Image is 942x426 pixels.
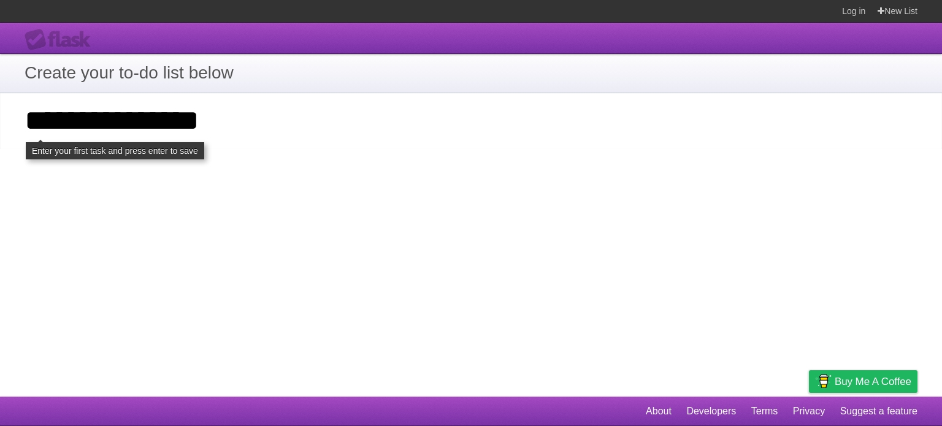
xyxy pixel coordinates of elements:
[751,400,778,423] a: Terms
[646,400,672,423] a: About
[835,371,911,392] span: Buy me a coffee
[815,371,832,392] img: Buy me a coffee
[25,60,917,86] h1: Create your to-do list below
[25,29,98,51] div: Flask
[686,400,736,423] a: Developers
[793,400,825,423] a: Privacy
[809,370,917,393] a: Buy me a coffee
[840,400,917,423] a: Suggest a feature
